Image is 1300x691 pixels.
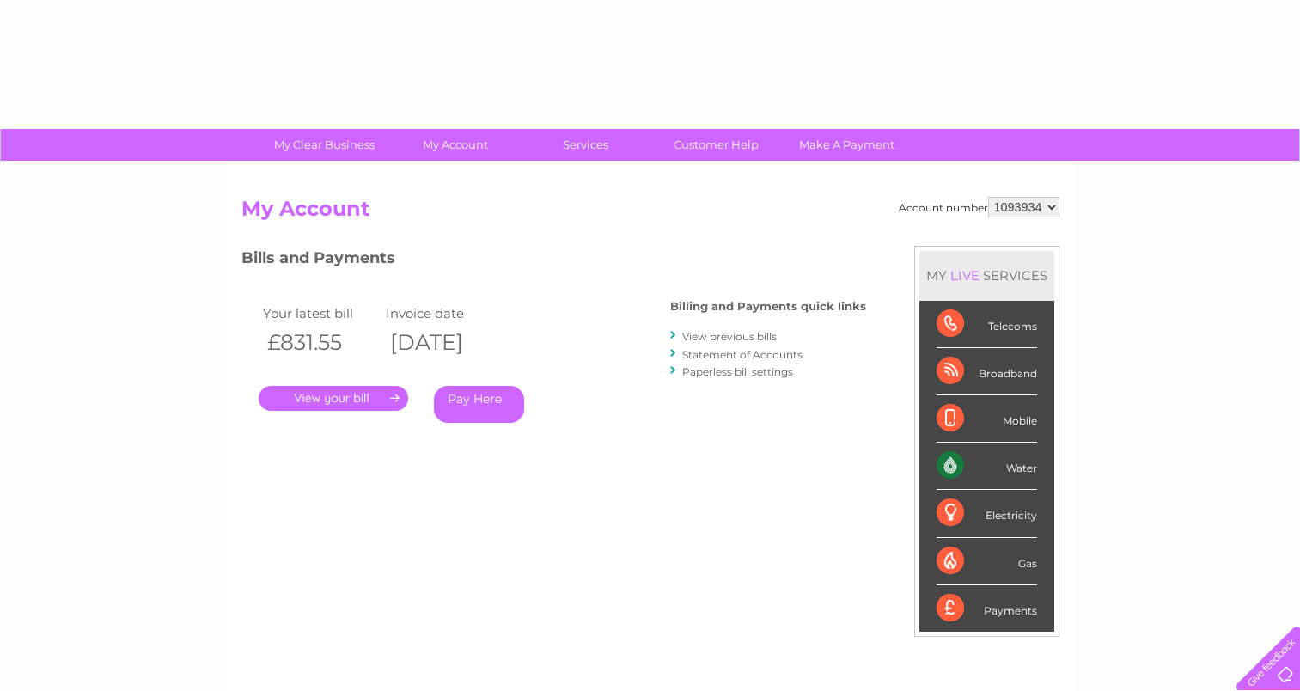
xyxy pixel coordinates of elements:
h4: Billing and Payments quick links [670,300,866,313]
a: Customer Help [645,129,787,161]
div: LIVE [947,267,983,284]
a: . [259,386,408,411]
div: MY SERVICES [919,251,1054,300]
a: My Account [384,129,526,161]
a: View previous bills [682,330,777,343]
a: Services [515,129,656,161]
div: Telecoms [937,301,1037,348]
td: Invoice date [381,302,505,325]
div: Water [937,443,1037,490]
div: Payments [937,585,1037,632]
div: Gas [937,538,1037,585]
div: Electricity [937,490,1037,537]
div: Account number [899,197,1059,217]
td: Your latest bill [259,302,382,325]
th: [DATE] [381,325,505,360]
a: Make A Payment [776,129,918,161]
a: Statement of Accounts [682,348,803,361]
a: Pay Here [434,386,524,423]
div: Mobile [937,395,1037,443]
h2: My Account [241,197,1059,229]
div: Broadband [937,348,1037,395]
h3: Bills and Payments [241,246,866,276]
th: £831.55 [259,325,382,360]
a: My Clear Business [253,129,395,161]
a: Paperless bill settings [682,365,793,378]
